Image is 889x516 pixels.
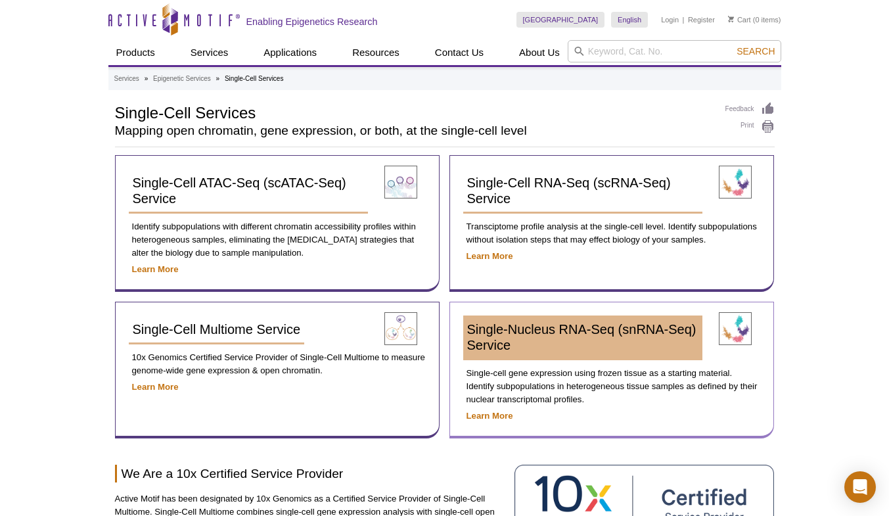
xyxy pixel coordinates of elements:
a: Login [661,15,679,24]
a: Epigenetic Services [153,73,211,85]
p: Identify subpopulations with different chromatin accessibility profiles within heterogeneous samp... [129,220,426,260]
div: Open Intercom Messenger [844,471,876,503]
p: 10x Genomics Certified Service Provider of Single-Cell Multiome to measure genome-wide gene expre... [129,351,426,377]
p: Single-cell gene expression using frozen tissue as a starting material. Identify subpopulations i... [463,367,760,406]
a: Learn More [467,251,513,261]
img: Single-Cell Multiome Service​ [384,312,417,345]
a: Single-Cell ATAC-Seq (scATAC-Seq) Service [129,169,368,214]
h2: Enabling Epigenetics Research [246,16,378,28]
a: Products [108,40,163,65]
a: About Us [511,40,568,65]
a: Contact Us [427,40,491,65]
a: Cart [728,15,751,24]
a: Applications [256,40,325,65]
img: Single-Nucleus RNA-Seq (snRNA-Seq) Service [719,312,752,345]
img: Single-Cell ATAC-Seq (scATAC-Seq) Service [384,166,417,199]
p: Transciptome profile analysis at the single-cell level. Identify subpopulations without isolation... [463,220,760,246]
span: Single-Cell Multiome Service​ [133,322,301,337]
a: Services [114,73,139,85]
a: Learn More [132,382,179,392]
a: Single-Cell Multiome Service​ [129,316,305,344]
button: Search [733,45,779,57]
a: [GEOGRAPHIC_DATA] [516,12,605,28]
li: » [216,75,220,82]
span: Single-Cell RNA-Seq (scRNA-Seq) Service [467,176,671,206]
input: Keyword, Cat. No. [568,40,781,62]
a: Resources [344,40,407,65]
a: Feedback [725,102,775,116]
a: Learn More [467,411,513,421]
h2: Mapping open chromatin, gene expression, or both, at the single-cell level [115,125,712,137]
a: Services [183,40,237,65]
span: Single-Cell ATAC-Seq (scATAC-Seq) Service [133,176,346,206]
a: Register [688,15,715,24]
img: Single-Cell RNA-Seq (scRNA-Seq) Service [719,166,752,199]
a: Print [725,120,775,134]
a: Single-Cell RNA-Seq (scRNA-Seq) Service [463,169,702,214]
li: (0 items) [728,12,781,28]
li: Single-Cell Services [225,75,283,82]
a: Single-Nucleus RNA-Seq (snRNA-Seq) Service​ [463,316,702,360]
li: » [145,75,148,82]
a: English [611,12,648,28]
li: | [683,12,685,28]
img: Your Cart [728,16,734,22]
span: Search [737,46,775,57]
a: Learn More [132,264,179,274]
h2: We Are a 10x Certified Service Provider [115,465,505,482]
h1: Single-Cell Services [115,102,712,122]
span: Single-Nucleus RNA-Seq (snRNA-Seq) Service​ [467,322,696,352]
